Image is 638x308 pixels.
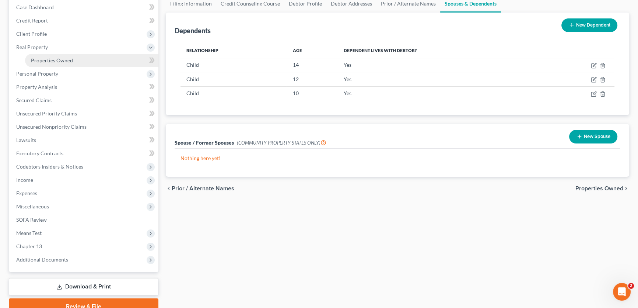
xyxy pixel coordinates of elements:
[287,58,337,72] td: 14
[16,150,63,156] span: Executory Contracts
[16,256,68,263] span: Additional Documents
[16,4,54,10] span: Case Dashboard
[569,130,617,143] button: New Spouse
[10,94,158,107] a: Secured Claims
[16,217,47,223] span: SOFA Review
[338,58,543,72] td: Yes
[561,18,617,32] button: New Dependent
[613,283,631,301] iframe: Intercom live chat
[180,86,287,100] td: Child
[16,190,37,196] span: Expenses
[16,17,48,24] span: Credit Report
[287,86,337,100] td: 10
[180,155,614,162] p: Nothing here yet!
[16,110,77,117] span: Unsecured Priority Claims
[10,80,158,94] a: Property Analysis
[175,139,234,146] span: Spouse / Former Spouses
[16,137,36,143] span: Lawsuits
[338,43,543,58] th: Dependent lives with debtor?
[166,186,234,191] button: chevron_left Prior / Alternate Names
[16,124,87,130] span: Unsecured Nonpriority Claims
[287,43,337,58] th: Age
[25,54,158,67] a: Properties Owned
[16,163,83,170] span: Codebtors Insiders & Notices
[287,72,337,86] td: 12
[10,14,158,27] a: Credit Report
[623,186,629,191] i: chevron_right
[172,186,234,191] span: Prior / Alternate Names
[16,230,42,236] span: Means Test
[628,283,634,289] span: 2
[16,31,47,37] span: Client Profile
[338,86,543,100] td: Yes
[16,97,52,103] span: Secured Claims
[180,72,287,86] td: Child
[16,203,49,210] span: Miscellaneous
[16,243,42,249] span: Chapter 13
[575,186,623,191] span: Properties Owned
[31,57,73,63] span: Properties Owned
[10,213,158,226] a: SOFA Review
[180,43,287,58] th: Relationship
[10,134,158,147] a: Lawsuits
[175,26,211,35] div: Dependents
[16,70,58,77] span: Personal Property
[9,278,158,295] a: Download & Print
[10,147,158,160] a: Executory Contracts
[10,1,158,14] a: Case Dashboard
[166,186,172,191] i: chevron_left
[338,72,543,86] td: Yes
[180,58,287,72] td: Child
[16,84,57,90] span: Property Analysis
[16,44,48,50] span: Real Property
[237,140,326,146] span: (COMMUNITY PROPERTY STATES ONLY)
[10,107,158,120] a: Unsecured Priority Claims
[16,177,33,183] span: Income
[10,120,158,134] a: Unsecured Nonpriority Claims
[575,186,629,191] button: Properties Owned chevron_right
